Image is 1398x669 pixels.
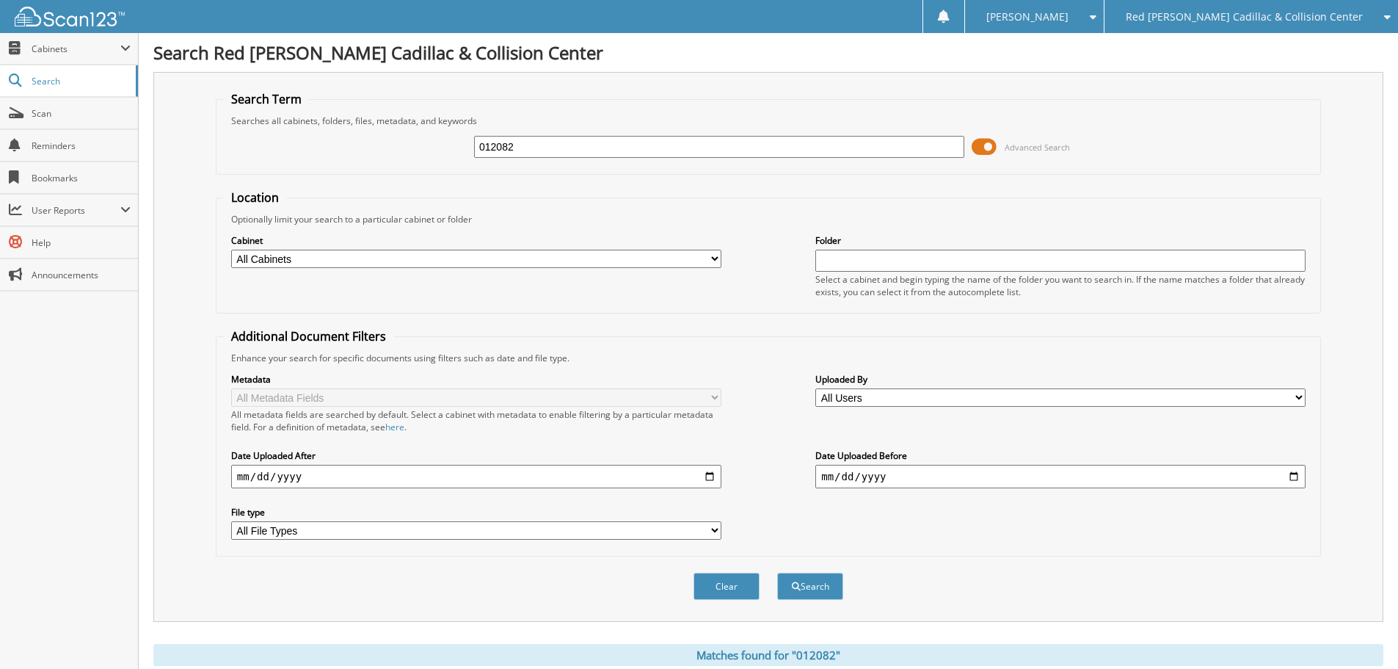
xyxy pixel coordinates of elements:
[815,373,1306,386] label: Uploaded By
[15,7,125,26] img: scan123-logo-white.svg
[815,449,1306,462] label: Date Uploaded Before
[815,273,1306,298] div: Select a cabinet and begin typing the name of the folder you want to search in. If the name match...
[815,234,1306,247] label: Folder
[224,115,1313,127] div: Searches all cabinets, folders, files, metadata, and keywords
[231,465,721,488] input: start
[32,107,131,120] span: Scan
[224,189,286,206] legend: Location
[224,352,1313,364] div: Enhance your search for specific documents using filters such as date and file type.
[32,43,120,55] span: Cabinets
[231,234,721,247] label: Cabinet
[32,269,131,281] span: Announcements
[32,140,131,152] span: Reminders
[777,573,843,600] button: Search
[1005,142,1070,153] span: Advanced Search
[224,328,393,344] legend: Additional Document Filters
[32,204,120,217] span: User Reports
[986,12,1068,21] span: [PERSON_NAME]
[32,75,128,87] span: Search
[231,373,721,386] label: Metadata
[153,40,1383,65] h1: Search Red [PERSON_NAME] Cadillac & Collision Center
[32,172,131,184] span: Bookmarks
[153,644,1383,666] div: Matches found for "012082"
[231,506,721,518] label: File type
[385,421,404,433] a: here
[815,465,1306,488] input: end
[32,236,131,249] span: Help
[231,449,721,462] label: Date Uploaded After
[693,573,760,600] button: Clear
[224,91,309,107] legend: Search Term
[1126,12,1363,21] span: Red [PERSON_NAME] Cadillac & Collision Center
[224,213,1313,225] div: Optionally limit your search to a particular cabinet or folder
[231,408,721,433] div: All metadata fields are searched by default. Select a cabinet with metadata to enable filtering b...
